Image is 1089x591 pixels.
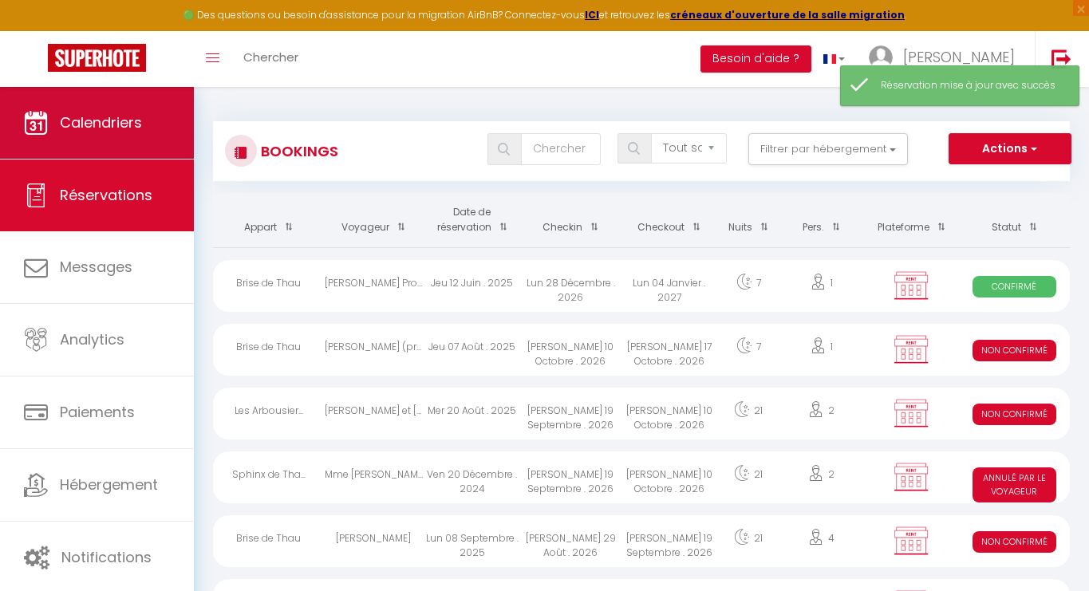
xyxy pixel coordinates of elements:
[522,193,621,247] th: Sort by checkin
[779,193,864,247] th: Sort by people
[48,44,146,72] img: Super Booking
[958,193,1070,247] th: Sort by status
[213,193,325,247] th: Sort by rentals
[257,133,338,169] h3: Bookings
[60,185,152,205] span: Réservations
[869,45,893,69] img: ...
[60,475,158,494] span: Hébergement
[670,8,905,22] a: créneaux d'ouverture de la salle migration
[620,193,719,247] th: Sort by checkout
[748,133,908,165] button: Filtrer par hébergement
[857,31,1035,87] a: ... [PERSON_NAME]
[61,547,152,567] span: Notifications
[423,193,522,247] th: Sort by booking date
[60,329,124,349] span: Analytics
[719,193,779,247] th: Sort by nights
[60,402,135,422] span: Paiements
[60,112,142,132] span: Calendriers
[243,49,298,65] span: Chercher
[325,193,424,247] th: Sort by guest
[13,6,61,54] button: Ouvrir le widget de chat LiveChat
[903,47,1015,67] span: [PERSON_NAME]
[949,133,1071,165] button: Actions
[585,8,599,22] a: ICI
[700,45,811,73] button: Besoin d'aide ?
[60,257,132,277] span: Messages
[1052,49,1071,69] img: logout
[231,31,310,87] a: Chercher
[881,78,1063,93] div: Réservation mise à jour avec succès
[864,193,958,247] th: Sort by channel
[521,133,601,165] input: Chercher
